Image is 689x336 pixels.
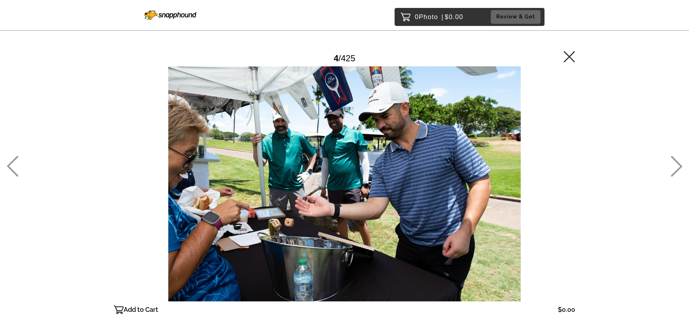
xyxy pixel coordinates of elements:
span: | [441,13,444,21]
img: Snapphound Logo [145,10,196,20]
button: Review & Get [491,10,541,23]
div: / [334,50,355,66]
p: 0 $0.00 [415,11,463,23]
a: Review & Get [491,10,543,23]
span: Photo [419,11,438,23]
span: 4 [334,53,338,63]
p: $0.00 [558,304,575,315]
span: 425 [341,53,355,63]
p: Add to Cart [124,304,158,315]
